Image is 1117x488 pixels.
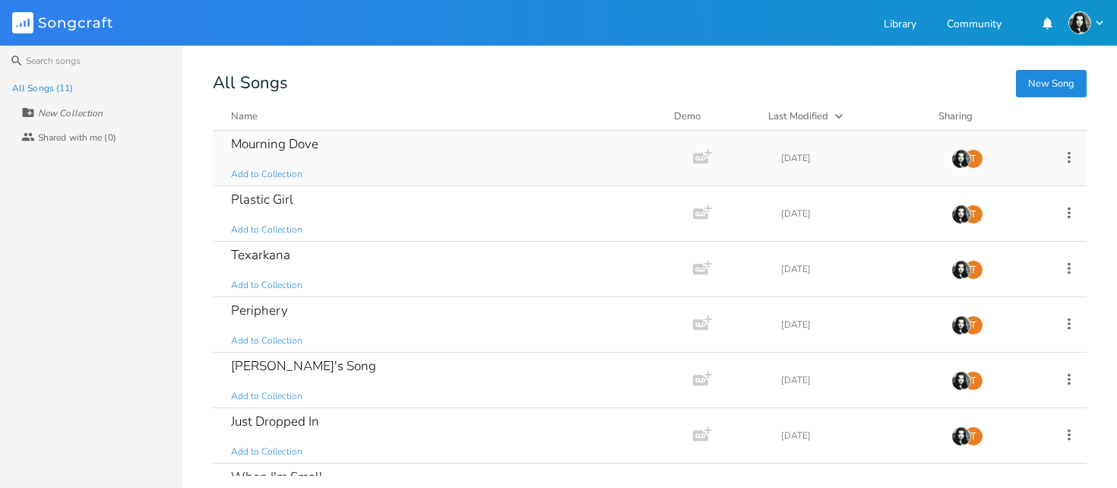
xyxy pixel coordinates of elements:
div: Demo [674,109,750,124]
div: [DATE] [781,320,933,329]
div: toby.abrelat [964,260,983,280]
div: toby.abrelat [964,204,983,224]
div: [DATE] [781,431,933,440]
img: Lauren Elmore [951,149,971,169]
span: Add to Collection [231,168,302,181]
a: Library [884,19,916,32]
div: All Songs [213,76,1087,90]
div: [DATE] [781,209,933,218]
button: Name [231,109,656,124]
div: toby.abrelat [964,149,983,169]
div: Texarkana [231,249,290,261]
div: toby.abrelat [964,371,983,391]
div: When I'm Small [231,471,323,483]
div: [DATE] [781,265,933,274]
div: [PERSON_NAME]'s Song [231,360,376,372]
span: Add to Collection [231,390,302,403]
img: Lauren Elmore [951,426,971,446]
div: New Collection [38,109,103,118]
div: Periphery [231,304,288,317]
div: toby.abrelat [964,426,983,446]
div: Plastic Girl [231,193,293,206]
img: Lauren Elmore [1068,11,1091,34]
img: Lauren Elmore [951,371,971,391]
div: Last Modified [768,109,828,123]
div: toby.abrelat [964,315,983,335]
div: Name [231,109,258,123]
div: Just Dropped In [231,415,319,428]
div: Sharing [938,109,1030,124]
div: Shared with me (0) [38,133,116,142]
span: Add to Collection [231,223,302,236]
img: Lauren Elmore [951,204,971,224]
button: New Song [1016,70,1087,97]
span: Add to Collection [231,334,302,347]
img: Lauren Elmore [951,315,971,335]
a: Community [947,19,1002,32]
button: Last Modified [768,109,920,124]
div: [DATE] [781,154,933,163]
span: Add to Collection [231,445,302,458]
span: Add to Collection [231,279,302,292]
img: Lauren Elmore [951,260,971,280]
div: All Songs (11) [12,84,73,93]
div: [DATE] [781,376,933,385]
div: Mourning Dove [231,138,318,151]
